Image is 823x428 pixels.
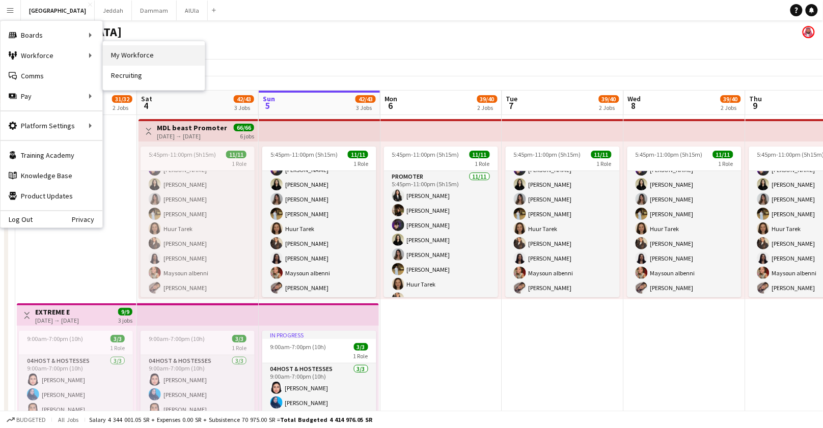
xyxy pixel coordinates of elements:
a: Comms [1,66,102,86]
span: 9 [748,100,762,111]
span: 5:45pm-11:00pm (5h15m) [636,151,703,158]
span: 5 [261,100,275,111]
span: 11/11 [713,151,733,158]
div: 2 Jobs [113,104,132,111]
app-card-role: 04 Host & Hostesses3/39:00am-7:00pm (10h)[PERSON_NAME][PERSON_NAME][PERSON_NAME] [19,355,133,419]
div: 2 Jobs [599,104,619,111]
app-card-role: [PERSON_NAME][PERSON_NAME][PERSON_NAME][PERSON_NAME][PERSON_NAME]Huur Tarek[PERSON_NAME][PERSON_N... [506,116,620,298]
div: [DATE] → [DATE] [35,317,79,324]
button: Jeddah [95,1,132,20]
app-job-card: 5:45pm-11:00pm (5h15m)11/111 RolePromoter11/115:45pm-11:00pm (5h15m)[PERSON_NAME][PERSON_NAME][PE... [384,147,498,297]
div: 3 Jobs [356,104,375,111]
span: Sat [141,94,152,103]
div: 6 jobs [240,131,254,140]
span: 9/9 [118,308,132,316]
span: 1 Role [597,160,612,167]
span: 3/3 [111,335,125,343]
span: 42/43 [234,95,254,103]
span: 3/3 [232,335,246,343]
a: Log Out [1,215,33,223]
span: 3/3 [354,343,368,351]
div: Platform Settings [1,116,102,136]
a: Recruiting [103,66,205,86]
span: 9:00am-7:00pm (10h) [149,335,205,343]
app-user-avatar: Mohammed Almohaser [803,26,815,38]
span: 1 Role [353,352,368,360]
a: Knowledge Base [1,165,102,186]
span: 5:45pm-11:00pm (5h15m) [270,151,338,158]
div: 2 Jobs [478,104,497,111]
div: Boards [1,25,102,45]
span: 5:45pm-11:00pm (5h15m) [392,151,459,158]
a: Training Academy [1,145,102,165]
span: 9:00am-7:00pm (10h) [270,343,326,351]
span: Mon [385,94,398,103]
span: All jobs [56,416,80,423]
span: Tue [506,94,518,103]
span: 66/66 [234,124,254,131]
span: Wed [628,94,641,103]
div: 3 jobs [118,316,132,324]
app-card-role: Promoter11/115:45pm-11:00pm (5h15m)[PERSON_NAME][PERSON_NAME][PERSON_NAME][PERSON_NAME][PERSON_NA... [384,171,498,353]
span: 11/11 [348,151,368,158]
span: 5:45pm-11:00pm (5h15m) [149,151,216,158]
div: 3 Jobs [234,104,254,111]
span: Thu [750,94,762,103]
div: Pay [1,86,102,106]
div: [DATE] → [DATE] [157,132,227,140]
a: Product Updates [1,186,102,206]
span: 8 [626,100,641,111]
button: Budgeted [5,414,47,425]
app-job-card: 5:45pm-11:00pm (5h15m)11/111 Role[PERSON_NAME][PERSON_NAME][PERSON_NAME][PERSON_NAME][PERSON_NAME... [627,147,742,297]
span: 1 Role [353,160,368,167]
span: 1 Role [475,160,490,167]
span: 1 Role [110,344,125,352]
div: In progress [262,331,376,339]
a: Privacy [72,215,102,223]
app-card-role: [PERSON_NAME][PERSON_NAME][PERSON_NAME][PERSON_NAME][PERSON_NAME]Huur Tarek[PERSON_NAME][PERSON_N... [627,116,742,298]
button: AlUla [177,1,208,20]
span: Budgeted [16,416,46,423]
app-job-card: In progress9:00am-7:00pm (10h)3/31 Role04 Host & Hostesses3/39:00am-7:00pm (10h)[PERSON_NAME][PER... [262,331,376,427]
app-card-role: 04 Host & Hostesses3/39:00am-7:00pm (10h)[PERSON_NAME][PERSON_NAME][PERSON_NAME] [141,355,255,419]
span: Sun [263,94,275,103]
app-card-role: 04 Host & Hostesses3/39:00am-7:00pm (10h)[PERSON_NAME][PERSON_NAME][PERSON_NAME] [262,363,376,427]
div: Workforce [1,45,102,66]
span: 11/11 [470,151,490,158]
span: Total Budgeted 4 414 976.05 SR [280,416,372,423]
span: 11/11 [591,151,612,158]
app-job-card: 9:00am-7:00pm (10h)3/31 Role04 Host & Hostesses3/39:00am-7:00pm (10h)[PERSON_NAME][PERSON_NAME][P... [19,331,133,419]
app-job-card: 5:45pm-11:00pm (5h15m)11/111 Role[PERSON_NAME][PERSON_NAME][PERSON_NAME][PERSON_NAME][PERSON_NAME... [141,147,255,297]
app-card-role: [PERSON_NAME][PERSON_NAME][PERSON_NAME][PERSON_NAME][PERSON_NAME]Huur Tarek[PERSON_NAME][PERSON_N... [262,116,376,298]
button: [GEOGRAPHIC_DATA] [21,1,95,20]
span: 6 [383,100,398,111]
span: 39/40 [721,95,741,103]
app-job-card: 5:45pm-11:00pm (5h15m)11/111 Role[PERSON_NAME][PERSON_NAME][PERSON_NAME][PERSON_NAME][PERSON_NAME... [262,147,376,297]
app-job-card: 5:45pm-11:00pm (5h15m)11/111 Role[PERSON_NAME][PERSON_NAME][PERSON_NAME][PERSON_NAME][PERSON_NAME... [506,147,620,297]
span: 1 Role [232,160,246,167]
span: 5:45pm-11:00pm (5h15m) [514,151,581,158]
h3: EXTREME E [35,307,79,317]
span: 42/43 [355,95,376,103]
span: 11/11 [226,151,246,158]
span: 39/40 [599,95,619,103]
button: Dammam [132,1,177,20]
span: 4 [140,100,152,111]
app-card-role: [PERSON_NAME][PERSON_NAME][PERSON_NAME][PERSON_NAME][PERSON_NAME]Huur Tarek[PERSON_NAME][PERSON_N... [141,116,255,298]
div: 2 Jobs [721,104,740,111]
span: 1 Role [719,160,733,167]
span: 1 Role [232,344,246,352]
span: 31/32 [112,95,132,103]
span: 7 [505,100,518,111]
a: My Workforce [103,45,205,66]
app-job-card: 9:00am-7:00pm (10h)3/31 Role04 Host & Hostesses3/39:00am-7:00pm (10h)[PERSON_NAME][PERSON_NAME][P... [141,331,255,419]
div: Salary 4 344 001.05 SR + Expenses 0.00 SR + Subsistence 70 975.00 SR = [89,416,372,423]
